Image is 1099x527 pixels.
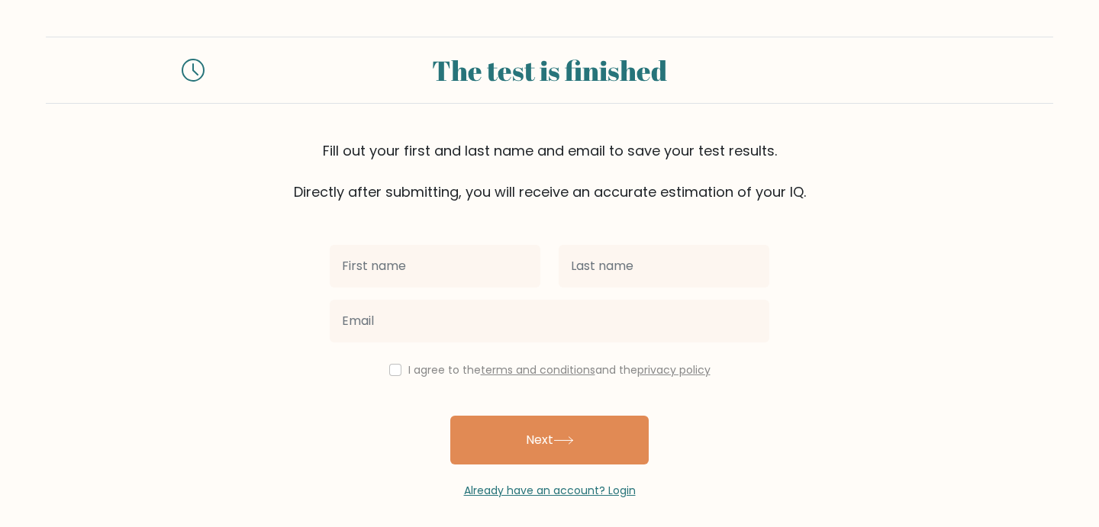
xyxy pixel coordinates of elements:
[46,140,1053,202] div: Fill out your first and last name and email to save your test results. Directly after submitting,...
[223,50,876,91] div: The test is finished
[481,362,595,378] a: terms and conditions
[330,300,769,342] input: Email
[450,416,649,464] button: Next
[559,245,769,288] input: Last name
[408,362,711,378] label: I agree to the and the
[330,245,540,288] input: First name
[637,362,711,378] a: privacy policy
[464,483,636,498] a: Already have an account? Login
